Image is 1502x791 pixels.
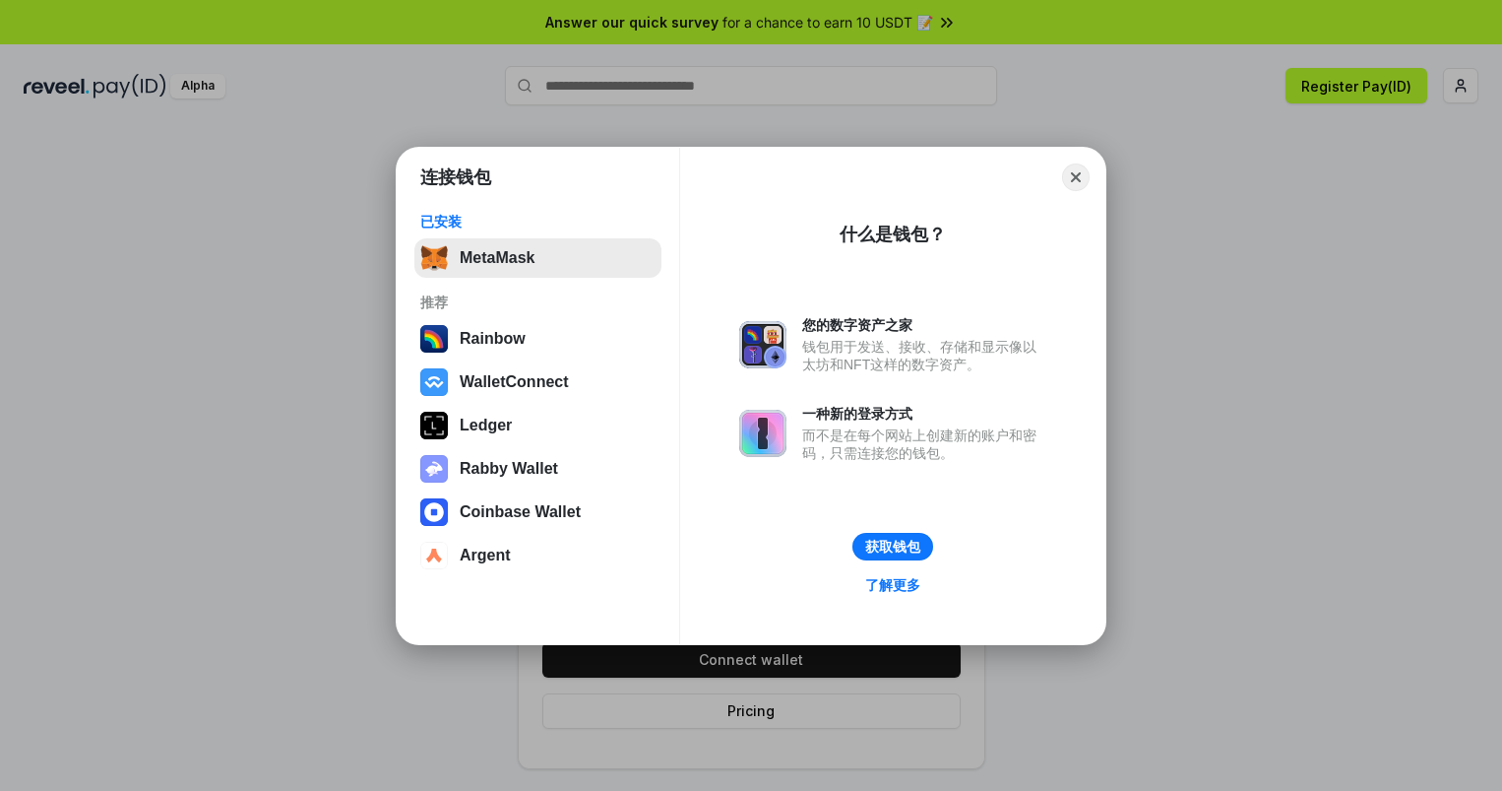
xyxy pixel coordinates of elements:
img: svg+xml,%3Csvg%20width%3D%2228%22%20height%3D%2228%22%20viewBox%3D%220%200%2028%2028%22%20fill%3D... [420,542,448,569]
div: Argent [460,547,511,564]
div: 钱包用于发送、接收、存储和显示像以太坊和NFT这样的数字资产。 [802,338,1046,373]
button: Rainbow [414,319,661,359]
img: svg+xml,%3Csvg%20width%3D%2228%22%20height%3D%2228%22%20viewBox%3D%220%200%2028%2028%22%20fill%3D... [420,498,448,526]
div: 一种新的登录方式 [802,405,1046,423]
button: Argent [414,536,661,575]
div: WalletConnect [460,373,569,391]
div: 了解更多 [865,576,920,594]
div: 获取钱包 [865,538,920,556]
h1: 连接钱包 [420,165,491,189]
button: Coinbase Wallet [414,493,661,532]
img: svg+xml,%3Csvg%20xmlns%3D%22http%3A%2F%2Fwww.w3.org%2F2000%2Fsvg%22%20fill%3D%22none%22%20viewBox... [420,455,448,483]
div: 而不是在每个网站上创建新的账户和密码，只需连接您的钱包。 [802,427,1046,462]
img: svg+xml,%3Csvg%20fill%3D%22none%22%20height%3D%2233%22%20viewBox%3D%220%200%2035%2033%22%20width%... [420,244,448,272]
div: Ledger [460,417,512,434]
div: 推荐 [420,294,656,311]
img: svg+xml,%3Csvg%20xmlns%3D%22http%3A%2F%2Fwww.w3.org%2F2000%2Fsvg%22%20fill%3D%22none%22%20viewBox... [739,321,786,368]
div: MetaMask [460,249,534,267]
div: Rainbow [460,330,526,348]
button: Ledger [414,406,661,445]
button: 获取钱包 [852,533,933,560]
button: WalletConnect [414,363,661,402]
div: 已安装 [420,213,656,231]
button: Close [1062,164,1090,191]
button: Rabby Wallet [414,449,661,489]
img: svg+xml,%3Csvg%20width%3D%2228%22%20height%3D%2228%22%20viewBox%3D%220%200%2028%2028%22%20fill%3D... [420,368,448,396]
img: svg+xml,%3Csvg%20xmlns%3D%22http%3A%2F%2Fwww.w3.org%2F2000%2Fsvg%22%20fill%3D%22none%22%20viewBox... [739,410,786,457]
div: Rabby Wallet [460,460,558,478]
div: Coinbase Wallet [460,503,581,521]
button: MetaMask [414,238,661,278]
img: svg+xml,%3Csvg%20xmlns%3D%22http%3A%2F%2Fwww.w3.org%2F2000%2Fsvg%22%20width%3D%2228%22%20height%3... [420,412,448,439]
img: svg+xml,%3Csvg%20width%3D%22120%22%20height%3D%22120%22%20viewBox%3D%220%200%20120%20120%22%20fil... [420,325,448,353]
a: 了解更多 [853,572,932,598]
div: 什么是钱包？ [840,223,946,246]
div: 您的数字资产之家 [802,316,1046,334]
